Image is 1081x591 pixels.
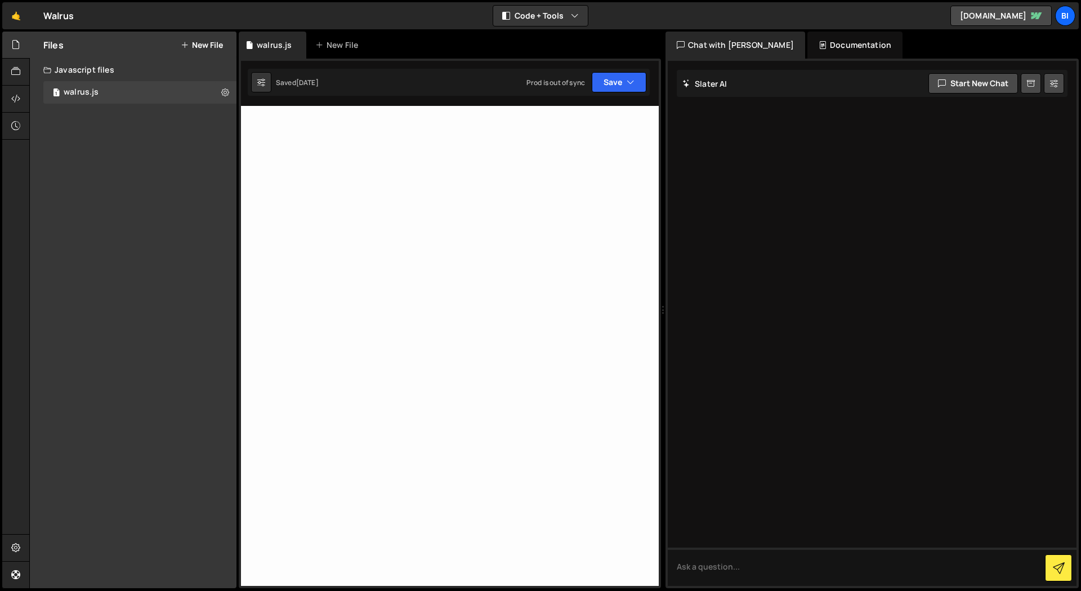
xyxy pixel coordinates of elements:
[64,87,99,97] div: walrus.js
[592,72,646,92] button: Save
[950,6,1052,26] a: [DOMAIN_NAME]
[315,39,363,51] div: New File
[181,41,223,50] button: New File
[807,32,903,59] div: Documentation
[43,9,74,23] div: Walrus
[1055,6,1075,26] a: Bi
[665,32,805,59] div: Chat with [PERSON_NAME]
[493,6,588,26] button: Code + Tools
[296,78,319,87] div: [DATE]
[526,78,585,87] div: Prod is out of sync
[682,78,727,89] h2: Slater AI
[928,73,1018,94] button: Start new chat
[276,78,319,87] div: Saved
[43,39,64,51] h2: Files
[43,81,236,104] div: 15937/42583.js
[257,39,292,51] div: walrus.js
[30,59,236,81] div: Javascript files
[53,89,60,98] span: 1
[2,2,30,29] a: 🤙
